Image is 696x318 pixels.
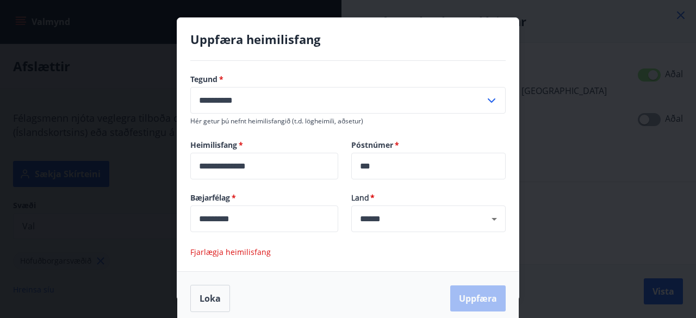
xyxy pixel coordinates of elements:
[190,285,230,312] button: Loka
[190,140,338,151] label: Heimilisfang
[487,211,502,227] button: Open
[190,192,338,203] label: Bæjarfélag
[190,153,338,179] div: Heimilisfang
[351,192,506,203] span: Land
[351,140,506,151] label: Póstnúmer
[190,205,338,232] div: Bæjarfélag
[190,74,506,85] label: Tegund
[351,153,506,179] div: Póstnúmer
[190,116,363,126] span: Hér getur þú nefnt heimilisfangið (t.d. lögheimili, aðsetur)
[190,247,271,257] span: Fjarlægja heimilisfang
[190,31,506,47] h4: Uppfæra heimilisfang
